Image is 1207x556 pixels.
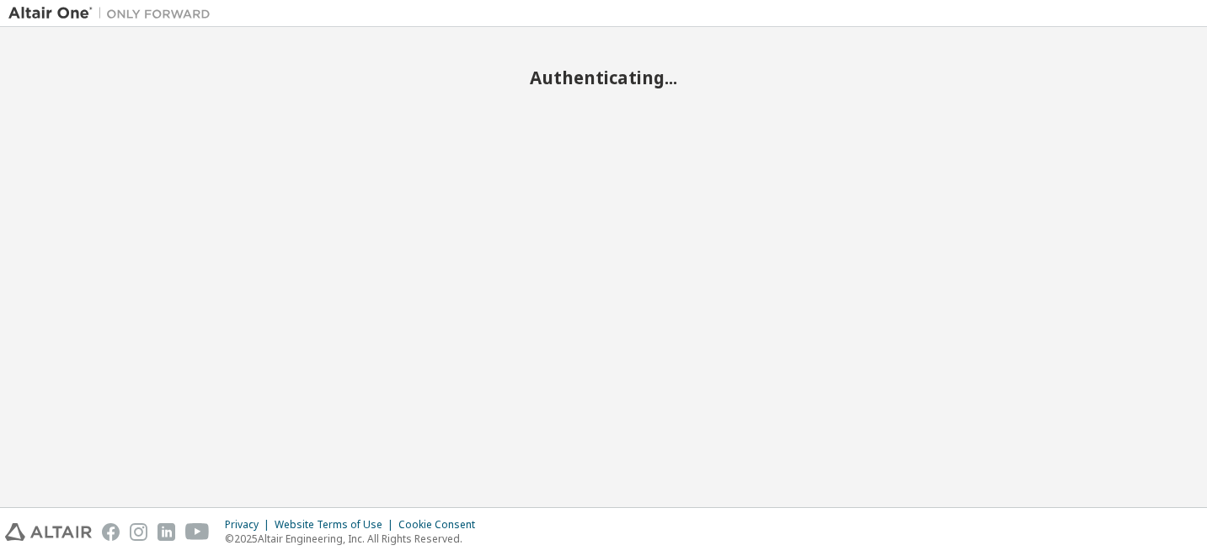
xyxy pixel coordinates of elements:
[275,518,398,532] div: Website Terms of Use
[8,67,1199,88] h2: Authenticating...
[102,523,120,541] img: facebook.svg
[158,523,175,541] img: linkedin.svg
[130,523,147,541] img: instagram.svg
[225,532,485,546] p: © 2025 Altair Engineering, Inc. All Rights Reserved.
[8,5,219,22] img: Altair One
[185,523,210,541] img: youtube.svg
[5,523,92,541] img: altair_logo.svg
[398,518,485,532] div: Cookie Consent
[225,518,275,532] div: Privacy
